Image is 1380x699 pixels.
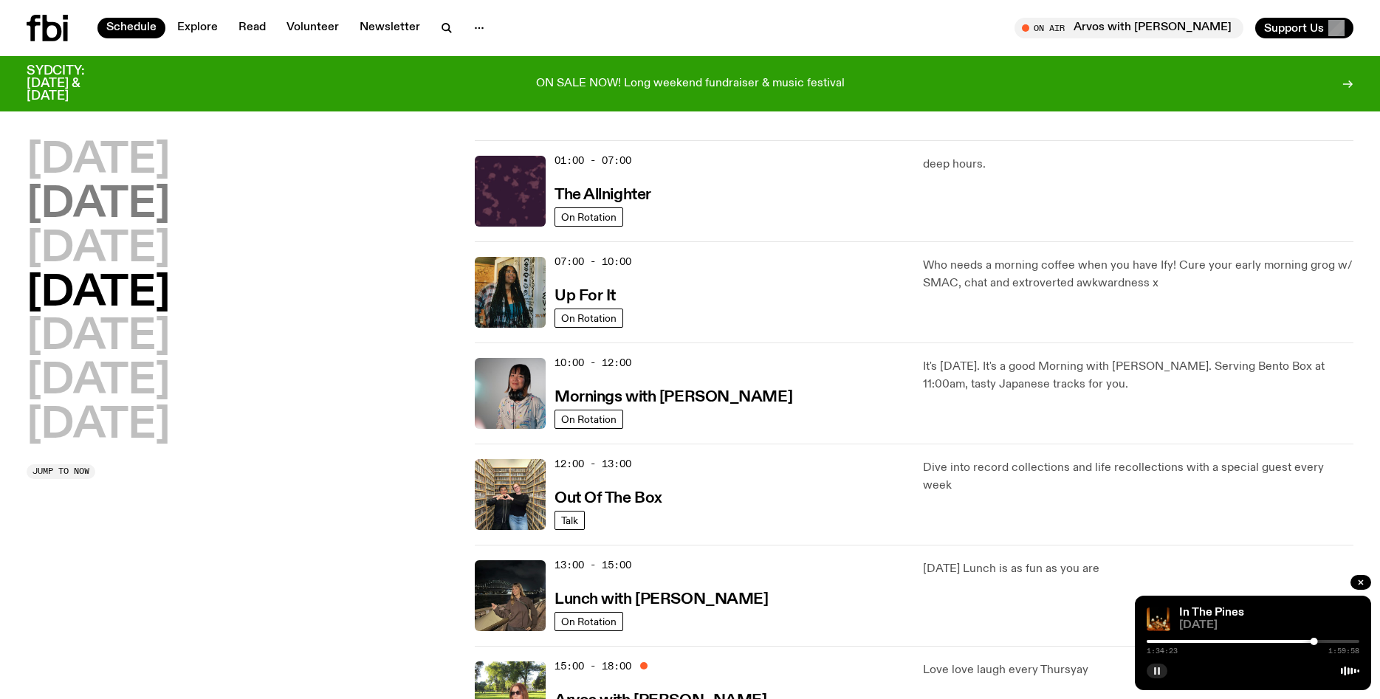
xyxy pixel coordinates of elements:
[351,18,429,38] a: Newsletter
[475,358,546,429] img: Kana Frazer is smiling at the camera with her head tilted slightly to her left. She wears big bla...
[555,410,623,429] a: On Rotation
[555,612,623,631] a: On Rotation
[923,459,1353,495] p: Dive into record collections and life recollections with a special guest every week
[27,273,170,314] button: [DATE]
[1147,647,1178,655] span: 1:34:23
[27,317,170,358] button: [DATE]
[555,255,631,269] span: 07:00 - 10:00
[555,589,768,607] a: Lunch with [PERSON_NAME]
[561,616,617,627] span: On Rotation
[27,185,170,226] button: [DATE]
[1328,647,1359,655] span: 1:59:58
[561,514,578,526] span: Talk
[555,592,768,607] h3: Lunch with [PERSON_NAME]
[555,390,792,405] h3: Mornings with [PERSON_NAME]
[555,289,616,304] h3: Up For It
[27,65,121,103] h3: SYDCITY: [DATE] & [DATE]
[32,467,89,475] span: Jump to now
[97,18,165,38] a: Schedule
[561,211,617,222] span: On Rotation
[27,361,170,402] button: [DATE]
[561,312,617,323] span: On Rotation
[555,207,623,227] a: On Rotation
[555,154,631,168] span: 01:00 - 07:00
[1264,21,1324,35] span: Support Us
[561,413,617,424] span: On Rotation
[27,405,170,447] button: [DATE]
[923,156,1353,173] p: deep hours.
[555,491,662,506] h3: Out Of The Box
[1179,620,1359,631] span: [DATE]
[555,457,631,471] span: 12:00 - 13:00
[555,185,651,203] a: The Allnighter
[555,558,631,572] span: 13:00 - 15:00
[1179,607,1244,619] a: In The Pines
[923,560,1353,578] p: [DATE] Lunch is as fun as you are
[168,18,227,38] a: Explore
[555,309,623,328] a: On Rotation
[1015,18,1243,38] button: On AirArvos with [PERSON_NAME]
[923,257,1353,292] p: Who needs a morning coffee when you have Ify! Cure your early morning grog w/ SMAC, chat and extr...
[27,464,95,479] button: Jump to now
[555,187,651,203] h3: The Allnighter
[27,140,170,182] button: [DATE]
[555,356,631,370] span: 10:00 - 12:00
[230,18,275,38] a: Read
[555,511,585,530] a: Talk
[27,229,170,270] button: [DATE]
[555,488,662,506] a: Out Of The Box
[555,387,792,405] a: Mornings with [PERSON_NAME]
[475,459,546,530] img: Matt and Kate stand in the music library and make a heart shape with one hand each.
[555,286,616,304] a: Up For It
[475,257,546,328] img: Ify - a Brown Skin girl with black braided twists, looking up to the side with her tongue stickin...
[475,560,546,631] img: Izzy Page stands above looking down at Opera Bar. She poses in front of the Harbour Bridge in the...
[536,78,845,91] p: ON SALE NOW! Long weekend fundraiser & music festival
[1255,18,1353,38] button: Support Us
[555,659,631,673] span: 15:00 - 18:00
[923,358,1353,393] p: It's [DATE]. It's a good Morning with [PERSON_NAME]. Serving Bento Box at 11:00am, tasty Japanese...
[923,661,1353,679] p: Love love laugh every Thursyay
[278,18,348,38] a: Volunteer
